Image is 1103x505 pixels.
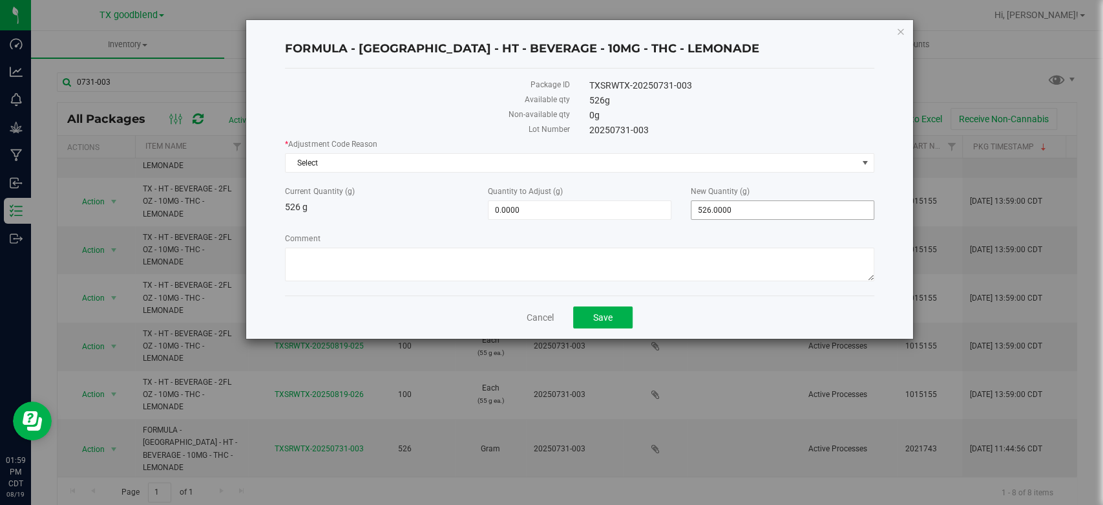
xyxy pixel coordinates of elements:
a: Cancel [527,311,554,324]
div: 20250731-003 [580,124,884,137]
span: 526 [589,95,610,105]
label: Quantity to Adjust (g) [488,186,671,197]
span: select [857,154,873,172]
h4: FORMULA - [GEOGRAPHIC_DATA] - HT - BEVERAGE - 10MG - THC - LEMONADE [285,41,874,58]
label: Non-available qty [285,109,570,120]
label: Comment [285,233,874,244]
label: Package ID [285,79,570,91]
label: Lot Number [285,124,570,135]
span: 0 [589,110,600,120]
span: Select [286,154,857,172]
label: Adjustment Code Reason [285,138,874,150]
iframe: Resource center [13,402,52,440]
input: 526.0000 [691,201,874,219]
span: g [605,95,610,105]
span: 526 g [285,202,308,212]
button: Save [573,306,633,328]
label: Current Quantity (g) [285,186,468,197]
span: Save [593,312,613,323]
span: g [594,110,600,120]
label: Available qty [285,94,570,105]
input: 0.0000 [488,201,671,219]
div: TXSRWTX-20250731-003 [580,79,884,92]
label: New Quantity (g) [691,186,874,197]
